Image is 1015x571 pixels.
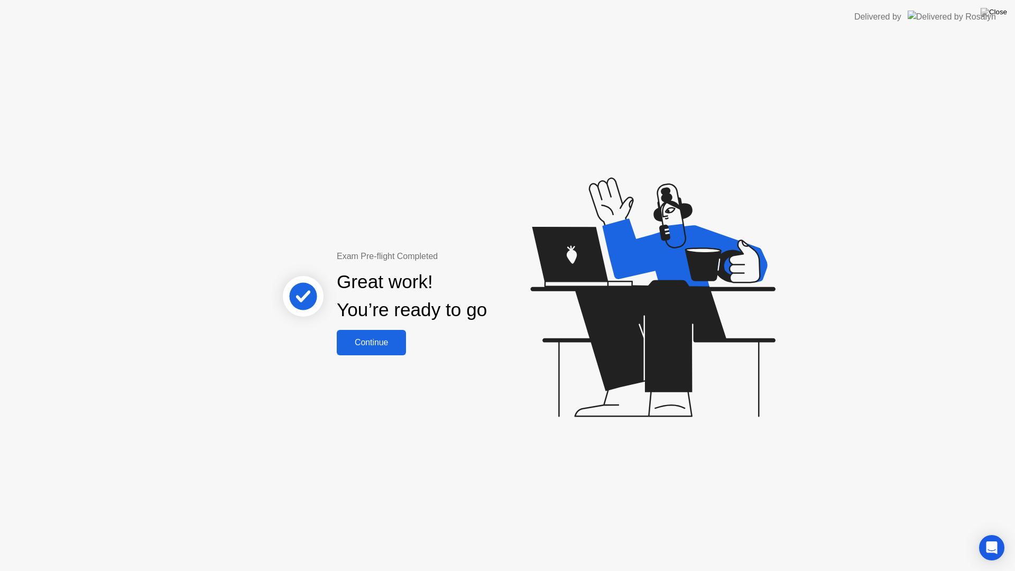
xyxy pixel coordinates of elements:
img: Close [981,8,1007,16]
div: Great work! You’re ready to go [337,268,487,324]
div: Delivered by [854,11,901,23]
div: Open Intercom Messenger [979,535,1004,560]
button: Continue [337,330,406,355]
img: Delivered by Rosalyn [908,11,996,23]
div: Continue [340,338,403,347]
div: Exam Pre-flight Completed [337,250,555,263]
